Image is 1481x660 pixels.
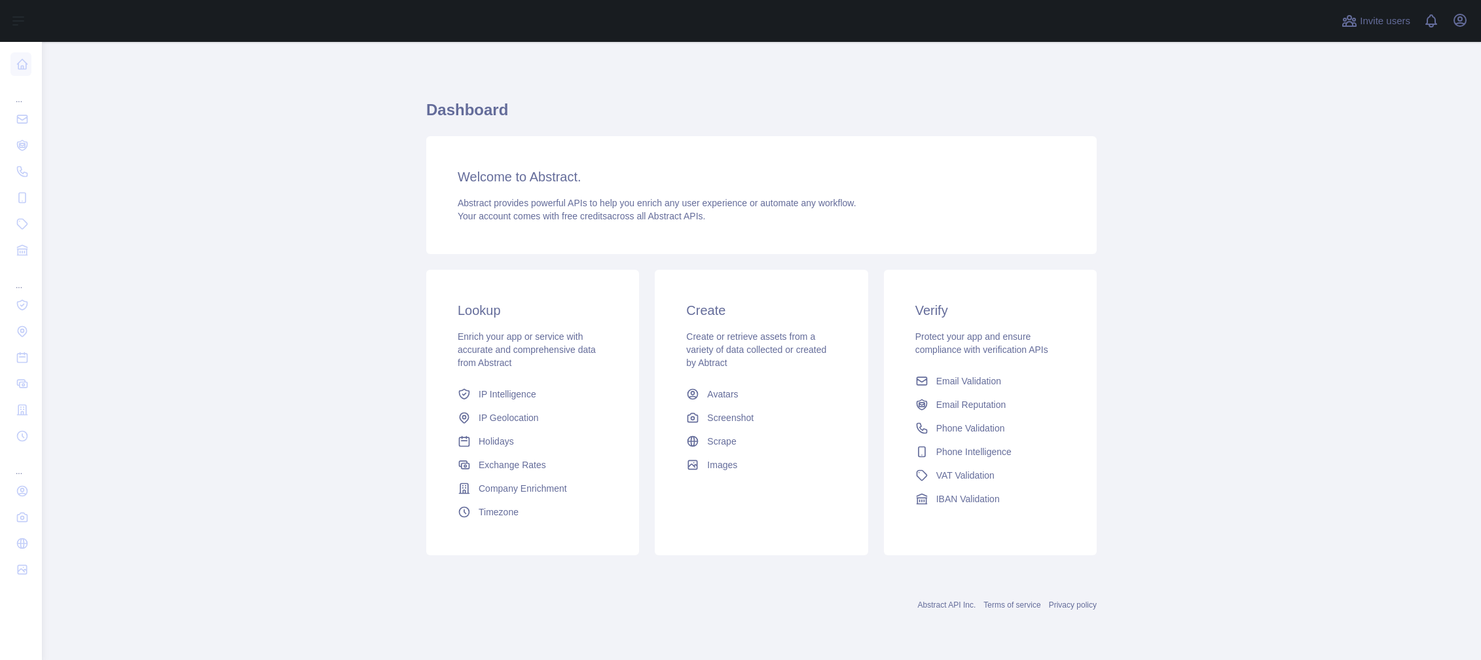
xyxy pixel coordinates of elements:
[686,331,826,368] span: Create or retrieve assets from a variety of data collected or created by Abtract
[910,393,1070,416] a: Email Reputation
[918,600,976,610] a: Abstract API Inc.
[452,430,613,453] a: Holidays
[707,388,738,401] span: Avatars
[10,265,31,291] div: ...
[910,440,1070,464] a: Phone Intelligence
[1360,14,1410,29] span: Invite users
[1049,600,1097,610] a: Privacy policy
[910,464,1070,487] a: VAT Validation
[936,422,1005,435] span: Phone Validation
[915,331,1048,355] span: Protect your app and ensure compliance with verification APIs
[479,435,514,448] span: Holidays
[936,375,1001,388] span: Email Validation
[10,79,31,105] div: ...
[562,211,607,221] span: free credits
[479,458,546,471] span: Exchange Rates
[458,331,596,368] span: Enrich your app or service with accurate and comprehensive data from Abstract
[681,430,841,453] a: Scrape
[936,398,1006,411] span: Email Reputation
[707,458,737,471] span: Images
[707,435,736,448] span: Scrape
[686,301,836,320] h3: Create
[452,453,613,477] a: Exchange Rates
[458,168,1065,186] h3: Welcome to Abstract.
[479,482,567,495] span: Company Enrichment
[681,382,841,406] a: Avatars
[426,100,1097,131] h1: Dashboard
[910,369,1070,393] a: Email Validation
[983,600,1040,610] a: Terms of service
[910,416,1070,440] a: Phone Validation
[681,453,841,477] a: Images
[936,445,1012,458] span: Phone Intelligence
[681,406,841,430] a: Screenshot
[479,388,536,401] span: IP Intelligence
[479,505,519,519] span: Timezone
[915,301,1065,320] h3: Verify
[452,382,613,406] a: IP Intelligence
[479,411,539,424] span: IP Geolocation
[10,450,31,477] div: ...
[452,500,613,524] a: Timezone
[1339,10,1413,31] button: Invite users
[707,411,754,424] span: Screenshot
[458,198,856,208] span: Abstract provides powerful APIs to help you enrich any user experience or automate any workflow.
[452,406,613,430] a: IP Geolocation
[936,492,1000,505] span: IBAN Validation
[458,211,705,221] span: Your account comes with across all Abstract APIs.
[936,469,995,482] span: VAT Validation
[458,301,608,320] h3: Lookup
[452,477,613,500] a: Company Enrichment
[910,487,1070,511] a: IBAN Validation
